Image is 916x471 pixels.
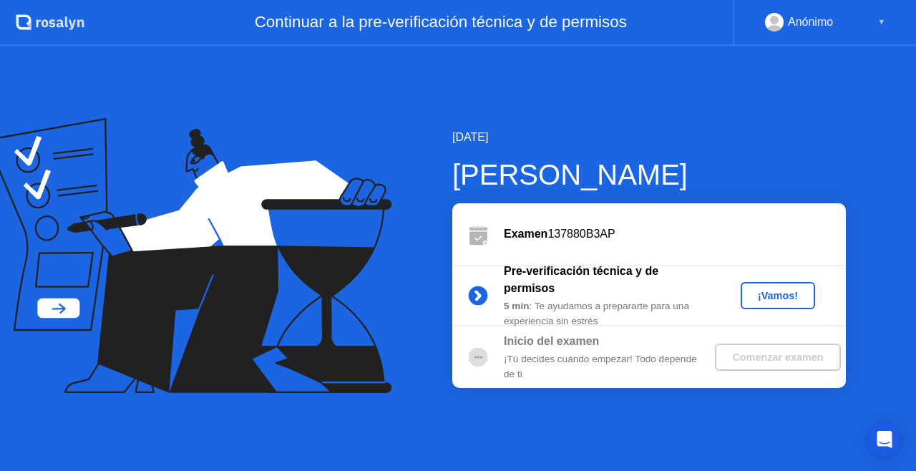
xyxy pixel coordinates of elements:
div: ¡Tú decides cuándo empezar! Todo depende de ti [504,352,710,382]
div: [PERSON_NAME] [452,153,846,196]
div: [DATE] [452,129,846,146]
div: Anónimo [788,13,833,31]
b: Pre-verificación técnica y de permisos [504,265,658,294]
button: ¡Vamos! [741,282,815,309]
b: Examen [504,228,547,240]
div: Comenzar examen [721,351,834,363]
div: ¡Vamos! [746,290,809,301]
div: ▼ [878,13,885,31]
div: Open Intercom Messenger [867,422,902,457]
button: Comenzar examen [715,344,840,371]
div: : Te ayudamos a prepararte para una experiencia sin estrés [504,299,710,329]
div: 137880B3AP [504,225,846,243]
b: 5 min [504,301,530,311]
b: Inicio del examen [504,335,599,347]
